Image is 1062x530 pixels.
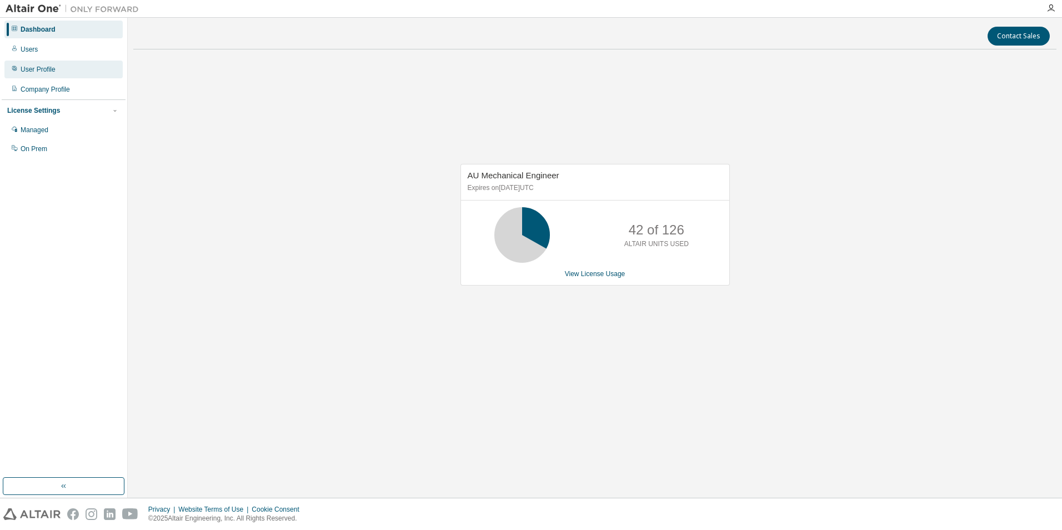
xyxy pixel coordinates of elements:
[629,221,684,239] p: 42 of 126
[148,505,178,514] div: Privacy
[988,27,1050,46] button: Contact Sales
[148,514,306,523] p: © 2025 Altair Engineering, Inc. All Rights Reserved.
[7,106,60,115] div: License Settings
[86,508,97,520] img: instagram.svg
[21,126,48,134] div: Managed
[122,508,138,520] img: youtube.svg
[565,270,625,278] a: View License Usage
[178,505,252,514] div: Website Terms of Use
[21,144,47,153] div: On Prem
[21,25,56,34] div: Dashboard
[21,65,56,74] div: User Profile
[468,171,559,180] span: AU Mechanical Engineer
[252,505,305,514] div: Cookie Consent
[624,239,689,249] p: ALTAIR UNITS USED
[21,85,70,94] div: Company Profile
[104,508,116,520] img: linkedin.svg
[468,183,720,193] p: Expires on [DATE] UTC
[3,508,61,520] img: altair_logo.svg
[67,508,79,520] img: facebook.svg
[6,3,144,14] img: Altair One
[21,45,38,54] div: Users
